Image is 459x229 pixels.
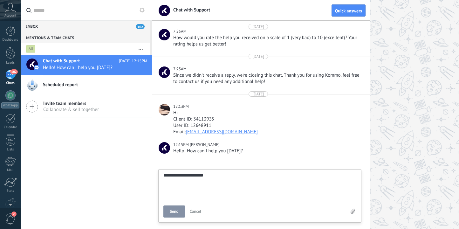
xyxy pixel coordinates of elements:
span: Send [170,209,179,214]
div: All [26,45,36,53]
span: Scheduled report [43,82,78,88]
span: Aldana D. [190,142,219,147]
div: User ID: 12648911 [173,122,360,129]
div: [DATE] [252,91,264,97]
span: 2 [11,212,17,217]
a: Scheduled report [21,75,152,96]
span: Account [4,14,16,18]
div: Lists [1,148,20,152]
span: Collaborate & sell together [43,107,99,113]
div: How would you rate the help you received on a scale of 1 (very bad) to 10 (excellent)? Your ratin... [173,35,360,47]
div: Chats [1,81,20,85]
div: Calendar [1,125,20,129]
span: Chat with Support [159,29,170,40]
span: [DATE] 12:15PM [119,58,147,64]
div: Leads [1,61,20,65]
a: Chat with Support [DATE] 12:15PM Hello! How can I help you [DATE]? [21,55,152,75]
div: 12:13PM [173,103,190,110]
span: Aldana D. [159,142,170,154]
div: Inbox [21,20,150,32]
div: Since we didn't receive a reply, we're closing this chat. Thank you for using Kommo, feel free to... [173,72,360,85]
div: [DATE] [252,54,264,59]
div: Mail [1,168,20,172]
div: 7:25AM [173,66,188,72]
div: WhatsApp [1,102,19,108]
span: 102 [10,69,17,74]
div: 7:25AM [173,28,188,35]
div: Mentions & Team chats [21,32,150,43]
span: 102 [136,24,145,29]
button: More [134,43,147,55]
div: 12:15PM [173,142,190,148]
span: Quick answers [335,9,362,13]
button: Cancel [187,205,204,218]
span: Alberto Gomez [159,104,170,115]
span: Invite team members [43,101,99,107]
span: Hello! How can I help you [DATE]? [43,65,135,71]
span: Chat with Support [43,58,80,64]
span: Chat with Support [169,7,210,13]
button: Quick answers [332,4,366,17]
div: [DATE] [252,24,264,29]
button: Send [163,205,185,218]
div: Dashboard [1,38,20,42]
a: [EMAIL_ADDRESS][DOMAIN_NAME] [186,129,258,135]
div: Hi [173,110,360,116]
div: Client ID: 34113935 [173,116,360,122]
div: Email: [173,129,360,135]
span: Chat with Support [159,66,170,78]
div: Hello! How can I help you [DATE]? [173,148,360,154]
span: Cancel [190,209,202,214]
div: Stats [1,189,20,193]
